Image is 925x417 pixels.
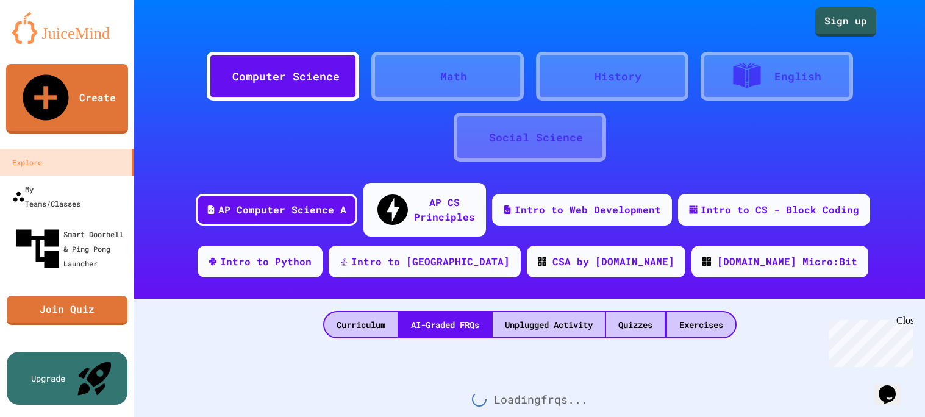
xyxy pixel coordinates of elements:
div: History [595,68,641,85]
div: [DOMAIN_NAME] Micro:Bit [717,254,857,269]
div: Explore [12,155,42,169]
div: Social Science [489,129,583,146]
div: Intro to [GEOGRAPHIC_DATA] [351,254,510,269]
div: AP CS Principles [414,195,475,224]
div: Upgrade [31,372,65,385]
div: Quizzes [606,312,665,337]
div: AI-Graded FRQs [399,312,491,337]
a: Join Quiz [7,296,127,325]
img: CODE_logo_RGB.png [702,257,711,266]
div: Curriculum [324,312,398,337]
a: Sign up [815,7,876,37]
iframe: chat widget [874,368,913,405]
a: Create [6,64,128,134]
div: Unplugged Activity [493,312,605,337]
div: Math [440,68,467,85]
div: Intro to Web Development [515,202,661,217]
div: AP Computer Science A [218,202,346,217]
div: My Teams/Classes [12,182,80,211]
div: English [774,68,821,85]
div: Intro to CS - Block Coding [701,202,859,217]
div: Smart Doorbell & Ping Pong Launcher [12,223,129,274]
img: CODE_logo_RGB.png [538,257,546,266]
div: CSA by [DOMAIN_NAME] [552,254,674,269]
div: Computer Science [232,68,340,85]
img: logo-orange.svg [12,12,122,44]
div: Exercises [667,312,735,337]
iframe: chat widget [824,315,913,367]
div: Intro to Python [220,254,312,269]
div: Chat with us now!Close [5,5,84,77]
